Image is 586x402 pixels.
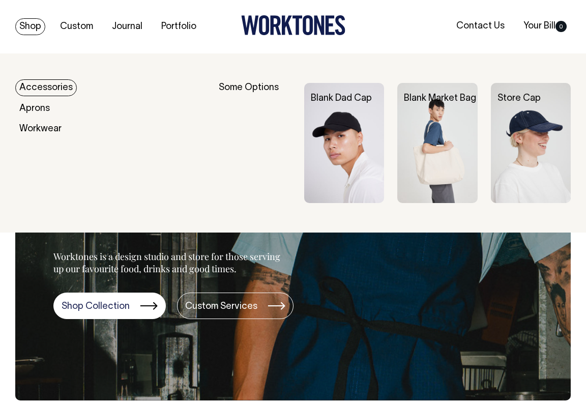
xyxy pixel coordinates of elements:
a: Store Cap [497,94,541,103]
a: Contact Us [452,18,509,35]
a: Portfolio [157,18,200,35]
div: Some Options [219,83,291,203]
span: 0 [555,21,567,32]
a: Your Bill0 [519,18,571,35]
a: Workwear [15,121,66,137]
img: Blank Dad Cap [304,83,384,203]
a: Shop Collection [53,293,166,319]
a: Custom Services [177,293,294,319]
img: Store Cap [491,83,571,203]
a: Shop [15,18,45,35]
a: Blank Dad Cap [311,94,372,103]
a: Accessories [15,79,77,96]
a: Journal [108,18,146,35]
a: Blank Market Bag [404,94,476,103]
a: Custom [56,18,97,35]
img: Blank Market Bag [397,83,477,203]
p: Worktones is a design studio and store for those serving up our favourite food, drinks and good t... [53,250,285,275]
a: Aprons [15,100,54,117]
